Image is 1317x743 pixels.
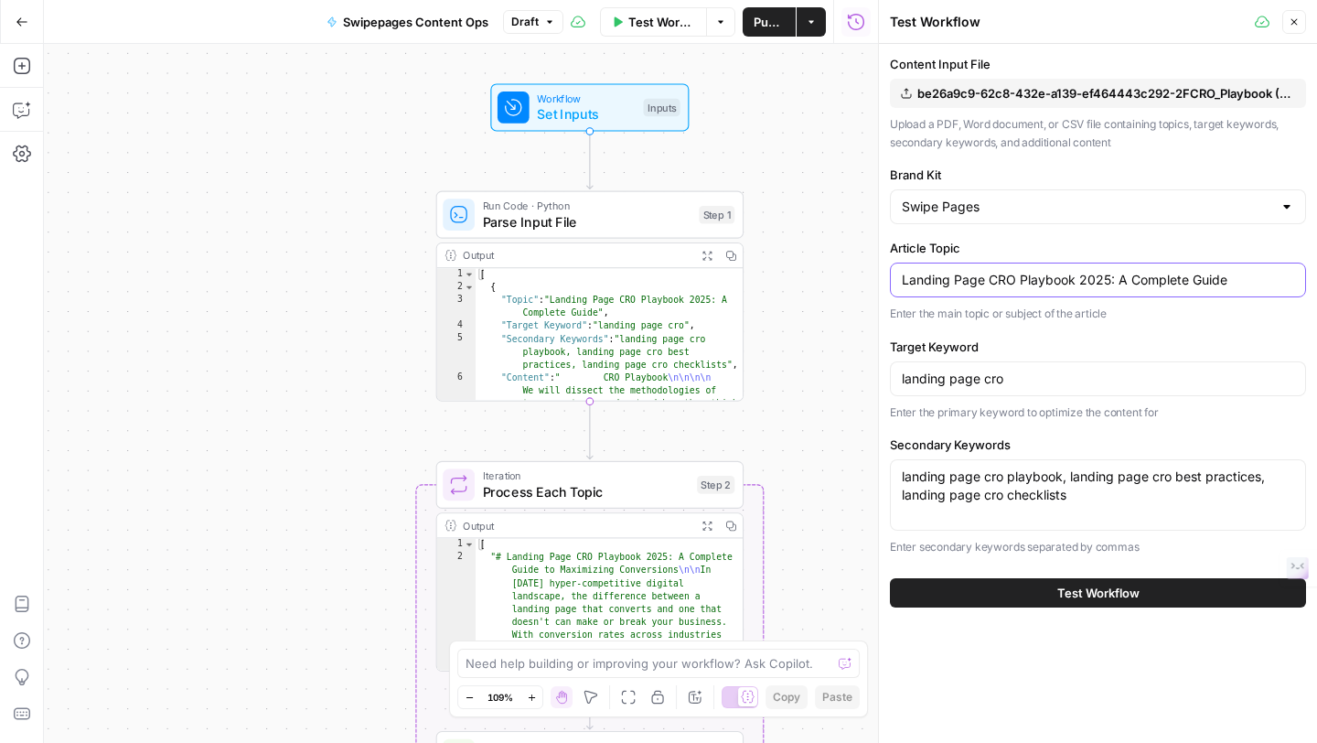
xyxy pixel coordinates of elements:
div: Output [463,247,689,263]
div: Step 2 [697,476,734,494]
span: Test Workflow [628,13,695,31]
g: Edge from step_2 to step_3 [587,672,594,729]
div: 5 [437,333,476,371]
div: WorkflowSet InputsInputs [436,83,744,131]
button: be26a9c9-62c8-432e-a139-ef464443c292-2FCRO_Playbook (2).pdf [890,79,1306,108]
g: Edge from start to step_1 [587,131,594,188]
button: Publish [743,7,797,37]
p: Enter the main topic or subject of the article [890,305,1306,323]
div: Step 1 [699,206,734,224]
span: be26a9c9-62c8-432e-a139-ef464443c292-2FCRO_Playbook (2).pdf [917,84,1295,102]
p: Upload a PDF, Word document, or CSV file containing topics, target keywords, secondary keywords, ... [890,115,1306,151]
span: Draft [511,14,539,30]
p: Enter secondary keywords separated by commas [890,538,1306,556]
input: Swipe Pages [902,198,1272,216]
p: Enter the primary keyword to optimize the content for [890,404,1306,422]
span: Test Workflow [1057,584,1140,602]
label: Content Input File [890,55,1306,73]
label: Article Topic [890,239,1306,257]
div: 4 [437,320,476,333]
button: Swipepages Content Ops [316,7,499,37]
div: Run Code · PythonParse Input FileStep 1Output[ { "Topic":"Landing Page CRO Playbook 2025: A Compl... [436,191,744,402]
div: 1 [437,538,476,551]
span: Set Inputs [537,104,635,124]
div: Inputs [643,99,680,117]
span: Swipepages Content Ops [343,13,488,31]
span: Workflow [537,91,635,106]
input: e.g., Mobile-First Landing Page Design [902,271,1294,289]
span: Parse Input File [483,211,691,232]
g: Edge from step_1 to step_2 [587,402,594,459]
button: Test Workflow [600,7,706,37]
button: Test Workflow [890,578,1306,608]
span: 109% [487,690,513,705]
button: Paste [815,685,860,709]
span: Toggle code folding, rows 1 through 3 [464,538,475,551]
span: Paste [822,689,852,705]
span: Toggle code folding, rows 2 through 7 [464,281,475,294]
span: Process Each Topic [483,482,690,502]
div: 1 [437,268,476,281]
span: Toggle code folding, rows 1 through 8 [464,268,475,281]
label: Brand Kit [890,166,1306,184]
div: 3 [437,294,476,319]
span: Iteration [483,468,690,483]
div: 2 [437,281,476,294]
span: Publish [754,13,786,31]
button: Draft [503,10,563,34]
label: Secondary Keywords [890,436,1306,454]
textarea: landing page cro playbook, landing page cro best practices, landing page cro checklists [902,468,1294,504]
span: Run Code · Python [483,198,691,213]
span: Copy [773,689,800,705]
label: Target Keyword [890,338,1306,356]
div: Output [463,518,689,533]
button: Copy [766,685,808,709]
div: IterationProcess Each TopicStep 2Output[ "# Landing Page CRO Playbook 2025: A Complete Guide to M... [436,461,744,672]
input: e.g., mobile landing page builder [902,370,1294,388]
